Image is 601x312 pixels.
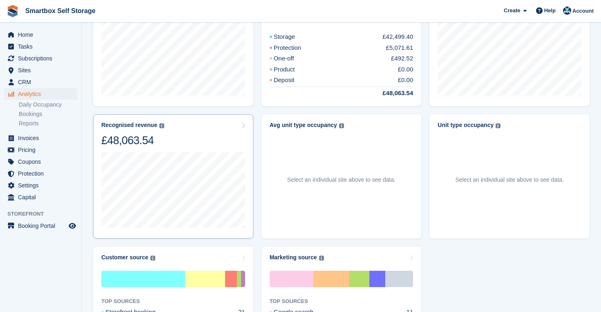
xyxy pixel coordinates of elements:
[270,271,313,287] div: Google search
[18,180,67,191] span: Settings
[101,122,157,129] div: Recognised revenue
[496,123,500,128] img: icon-info-grey-7440780725fd019a000dd9b08b2336e03edf1995a4989e88bcd33f0948082b44.svg
[270,297,413,305] div: TOP SOURCES
[544,7,556,15] span: Help
[319,256,324,261] img: icon-info-grey-7440780725fd019a000dd9b08b2336e03edf1995a4989e88bcd33f0948082b44.svg
[382,32,413,42] div: £42,499.40
[7,5,19,17] img: stora-icon-8386f47178a22dfd0bd8f6a31ec36ba5ce8667c1dd55bd0f319d3a0aa187defe.svg
[18,156,67,167] span: Coupons
[4,41,77,52] a: menu
[339,123,344,128] img: icon-info-grey-7440780725fd019a000dd9b08b2336e03edf1995a4989e88bcd33f0948082b44.svg
[18,88,67,100] span: Analytics
[101,297,245,305] div: TOP SOURCES
[4,65,77,76] a: menu
[18,29,67,40] span: Home
[270,122,337,129] div: Avg unit type occupancy
[4,88,77,100] a: menu
[4,29,77,40] a: menu
[4,220,77,232] a: menu
[19,120,77,127] a: Reports
[7,210,81,218] span: Storefront
[18,220,67,232] span: Booking Portal
[4,132,77,144] a: menu
[398,65,413,74] div: £0.00
[18,53,67,64] span: Subscriptions
[101,134,164,147] div: £48,063.54
[385,271,413,287] div: +4 more
[438,122,494,129] div: Unit type occupancy
[572,7,594,15] span: Account
[287,176,395,184] p: Select an individual site above to see data.
[391,54,413,63] div: £492.52
[4,192,77,203] a: menu
[504,7,520,15] span: Create
[398,76,413,85] div: £0.00
[101,254,148,261] div: Customer source
[4,144,77,156] a: menu
[363,89,413,98] div: £48,063.54
[225,271,237,287] div: Uncategorised
[270,254,317,261] div: Marketing source
[270,43,321,53] div: Protection
[313,271,349,287] div: Recommendation
[349,271,369,287] div: Other
[4,180,77,191] a: menu
[101,271,185,287] div: Storefront booking
[18,144,67,156] span: Pricing
[159,123,164,128] img: icon-info-grey-7440780725fd019a000dd9b08b2336e03edf1995a4989e88bcd33f0948082b44.svg
[18,65,67,76] span: Sites
[18,132,67,144] span: Invoices
[18,41,67,52] span: Tasks
[4,76,77,88] a: menu
[237,271,241,287] div: Other
[270,76,314,85] div: Deposit
[18,168,67,179] span: Protection
[270,65,315,74] div: Product
[386,43,413,53] div: £5,071.61
[270,54,314,63] div: One-off
[22,4,99,18] a: Smartbox Self Storage
[19,110,77,118] a: Bookings
[4,53,77,64] a: menu
[18,192,67,203] span: Capital
[4,168,77,179] a: menu
[563,7,571,15] img: Roger Canham
[241,271,245,287] div: Walk-in
[18,76,67,88] span: CRM
[67,221,77,231] a: Preview store
[455,176,563,184] p: Select an individual site above to see data.
[270,32,315,42] div: Storage
[19,101,77,109] a: Daily Occupancy
[4,156,77,167] a: menu
[150,256,155,261] img: icon-info-grey-7440780725fd019a000dd9b08b2336e03edf1995a4989e88bcd33f0948082b44.svg
[185,271,225,287] div: Phone call
[369,271,385,287] div: Saw building/signs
